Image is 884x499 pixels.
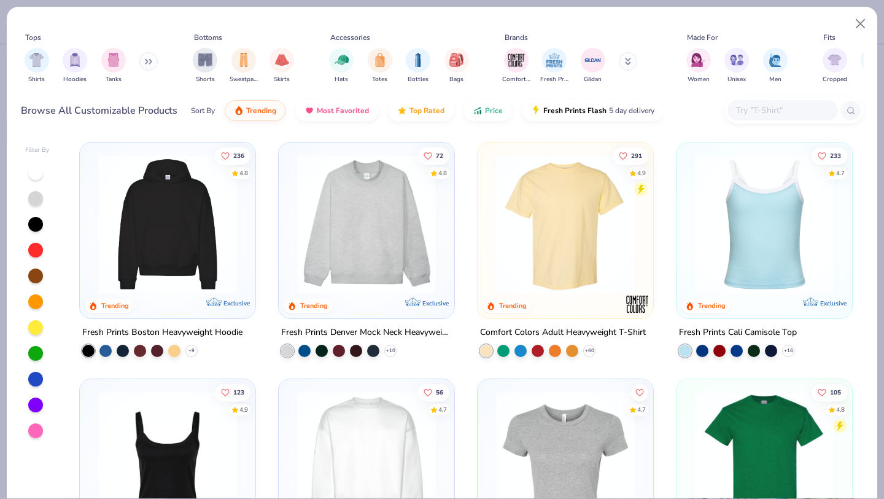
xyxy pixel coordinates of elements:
button: Like [417,383,449,401]
span: Exclusive [820,299,846,307]
div: filter for Gildan [581,48,605,84]
button: filter button [329,48,354,84]
img: e55d29c3-c55d-459c-bfd9-9b1c499ab3c6 [640,155,791,294]
img: Shorts Image [198,53,212,67]
span: Comfort Colors [502,75,530,84]
span: Women [688,75,710,84]
div: 4.8 [836,405,845,414]
button: Fresh Prints Flash5 day delivery [522,100,664,121]
img: Shirts Image [29,53,44,67]
img: 91acfc32-fd48-4d6b-bdad-a4c1a30ac3fc [92,155,243,294]
span: Top Rated [409,106,444,116]
div: 4.7 [836,168,845,178]
img: Skirts Image [275,53,289,67]
img: Hats Image [335,53,349,67]
div: 4.7 [438,405,447,414]
span: 291 [631,152,642,159]
button: filter button [406,48,430,84]
span: Hoodies [63,75,87,84]
span: + 60 [584,347,594,355]
div: filter for Tanks [101,48,126,84]
span: 233 [830,152,841,159]
img: Bottles Image [411,53,425,67]
div: Fresh Prints Boston Heavyweight Hoodie [82,325,242,340]
span: Bottles [408,75,428,84]
span: 56 [436,389,443,395]
span: Shirts [28,75,45,84]
span: 236 [234,152,245,159]
span: Most Favorited [317,106,369,116]
div: filter for Hats [329,48,354,84]
img: Sweatpants Image [237,53,250,67]
div: 4.7 [637,405,646,414]
img: Totes Image [373,53,387,67]
div: 4.9 [240,405,249,414]
img: Women Image [691,53,705,67]
button: filter button [63,48,87,84]
div: Sort By [191,105,215,116]
button: filter button [269,48,294,84]
div: Comfort Colors Adult Heavyweight T-Shirt [480,325,646,340]
button: Like [613,147,648,164]
span: 5 day delivery [609,104,654,118]
div: filter for Bottles [406,48,430,84]
div: Bottoms [194,32,222,43]
div: Made For [687,32,718,43]
span: Exclusive [422,299,449,307]
img: Bags Image [449,53,463,67]
div: Fresh Prints Denver Mock Neck Heavyweight Sweatshirt [281,325,452,340]
div: filter for Shorts [193,48,217,84]
span: Unisex [727,75,746,84]
button: Like [215,147,251,164]
span: 123 [234,389,245,395]
span: + 10 [386,347,395,355]
span: 105 [830,389,841,395]
img: Unisex Image [730,53,744,67]
div: Browse All Customizable Products [21,103,177,118]
div: Accessories [330,32,370,43]
button: Trending [225,100,285,121]
div: filter for Cropped [823,48,847,84]
button: filter button [763,48,788,84]
div: Brands [505,32,528,43]
span: Bags [449,75,463,84]
span: Shorts [196,75,215,84]
img: Gildan Image [584,51,602,69]
div: filter for Skirts [269,48,294,84]
span: Fresh Prints [540,75,568,84]
div: Fits [823,32,836,43]
div: filter for Shirts [25,48,49,84]
img: Hoodies Image [68,53,82,67]
button: filter button [823,48,847,84]
img: Comfort Colors logo [625,292,649,316]
span: Fresh Prints Flash [543,106,607,116]
button: Like [812,383,847,401]
button: filter button [540,48,568,84]
span: + 9 [188,347,195,355]
div: filter for Fresh Prints [540,48,568,84]
button: filter button [193,48,217,84]
div: 4.8 [438,168,447,178]
button: Price [463,100,512,121]
div: 4.8 [240,168,249,178]
button: filter button [686,48,711,84]
span: Hats [335,75,348,84]
input: Try "T-Shirt" [735,103,829,117]
img: trending.gif [234,106,244,116]
div: filter for Men [763,48,788,84]
span: Trending [246,106,276,116]
button: Like [812,147,847,164]
div: Fresh Prints Cali Camisole Top [679,325,797,340]
span: Skirts [274,75,290,84]
div: filter for Hoodies [63,48,87,84]
span: Gildan [584,75,602,84]
div: filter for Comfort Colors [502,48,530,84]
button: Like [215,383,251,401]
span: Price [485,106,503,116]
span: Tanks [106,75,122,84]
img: f5d85501-0dbb-4ee4-b115-c08fa3845d83 [291,155,442,294]
button: filter button [101,48,126,84]
div: filter for Women [686,48,711,84]
span: 72 [436,152,443,159]
img: most_fav.gif [304,106,314,116]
